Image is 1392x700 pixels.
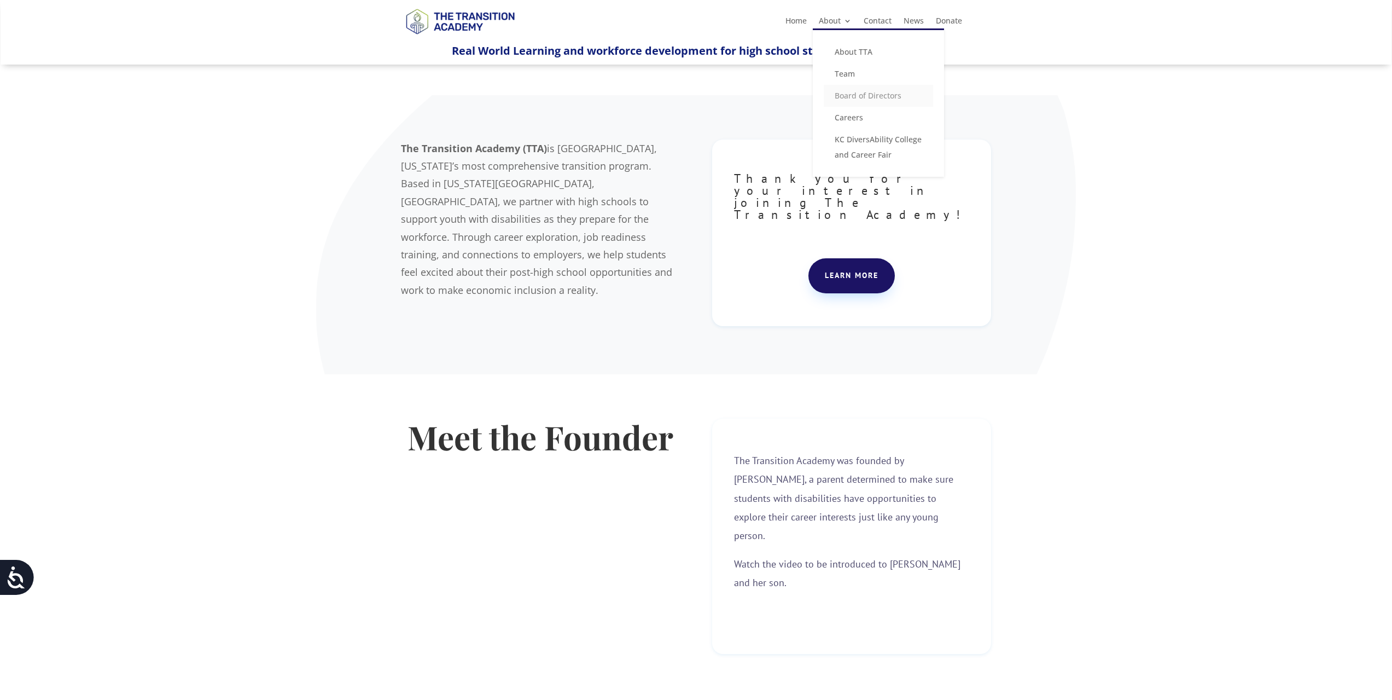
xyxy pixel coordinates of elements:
a: News [904,17,924,29]
a: KC DiversAbility College and Career Fair [824,129,933,166]
a: About [819,17,852,29]
a: About TTA [824,41,933,63]
a: Contact [864,17,892,29]
a: Donate [936,17,962,29]
b: The Transition Academy (TTA) [401,142,547,155]
a: Board of Directors [824,85,933,107]
span: Watch the video to be introduced to [PERSON_NAME] and her son. [734,558,960,589]
span: Thank you for your interest in joining The Transition Academy! [734,171,968,222]
span: Real World Learning and workforce development for high school students with disabilities [452,43,941,58]
a: Careers [824,107,933,129]
a: Logo-Noticias [401,32,519,43]
a: Learn more [808,258,895,293]
img: TTA Brand_TTA Primary Logo_Horizontal_Light BG [401,2,519,41]
iframe: Preparing Students with Disabilities for the Workforce | #AmGradKCPT | Part 1 [401,477,680,634]
span: is [GEOGRAPHIC_DATA], [US_STATE]’s most comprehensive transition program. Based in [US_STATE][GEO... [401,142,672,297]
p: The Transition Academy was founded by [PERSON_NAME], a parent determined to make sure students wi... [734,452,969,555]
a: Home [785,17,807,29]
strong: Meet the Founder [407,415,673,459]
a: Team [824,63,933,85]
